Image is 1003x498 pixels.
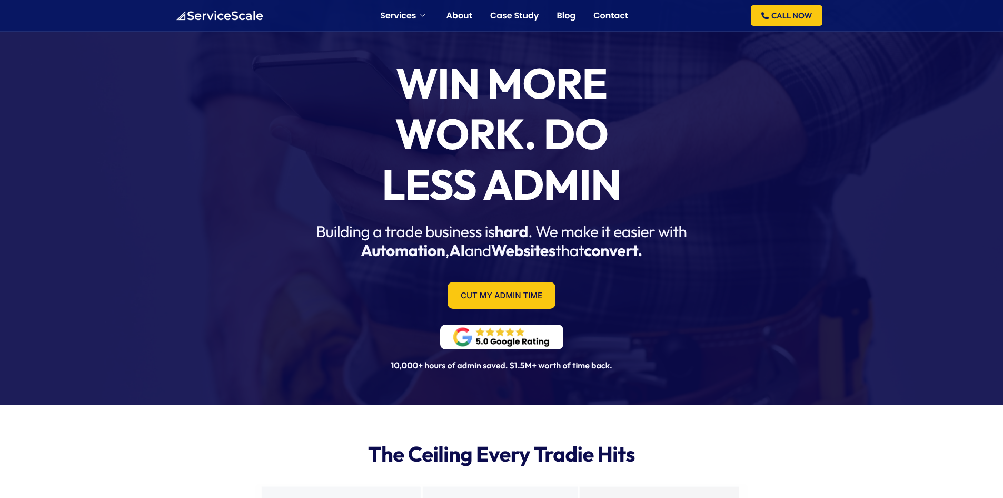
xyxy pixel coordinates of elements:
[557,12,575,20] a: Blog
[380,12,428,20] a: Services
[175,360,828,372] h6: 10,000+ hours of admin saved. $1.5M+ worth of time back.
[355,58,648,210] h1: Win More Work. Do Less Admin
[771,12,812,19] span: CALL NOW
[490,12,539,20] a: Case Study
[593,12,628,20] a: Contact
[255,442,748,467] h2: The Ceiling Every Tradie Hits
[751,5,822,26] a: CALL NOW
[449,241,465,260] span: AI
[461,291,542,299] span: Cut My Admin Time
[584,241,642,260] span: convert.
[175,11,263,21] img: ServiceScale logo representing business automation for tradies
[491,241,555,260] span: Websites
[446,12,472,20] a: About
[494,222,528,241] span: hard
[448,282,555,309] a: Cut My Admin Time
[361,241,445,260] span: Automation
[284,222,719,260] h2: Building a trade business is . We make it easier with , and that
[175,10,263,20] a: ServiceScale logo representing business automation for tradies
